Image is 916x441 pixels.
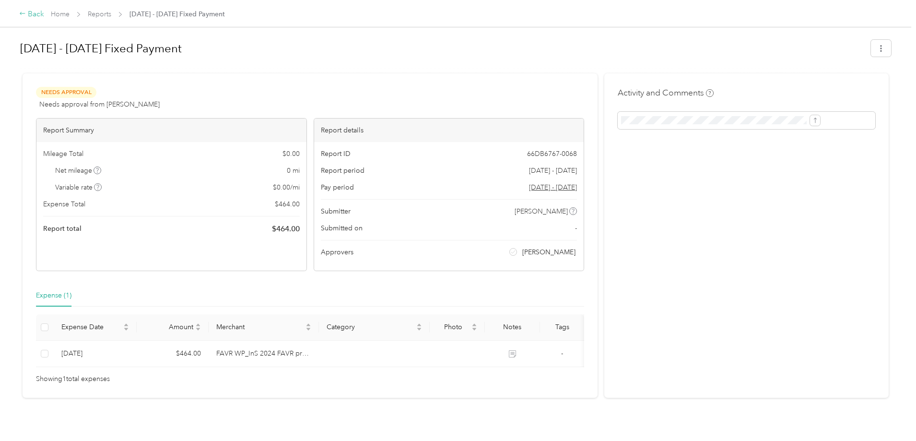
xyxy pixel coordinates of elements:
[540,314,584,341] th: Tags
[39,99,160,109] span: Needs approval from [PERSON_NAME]
[471,326,477,332] span: caret-down
[123,326,129,332] span: caret-down
[305,326,311,332] span: caret-down
[522,247,575,257] span: [PERSON_NAME]
[471,322,477,328] span: caret-up
[195,322,201,328] span: caret-up
[137,341,209,367] td: $464.00
[209,341,319,367] td: FAVR WP_InS 2024 FAVR program
[216,323,304,331] span: Merchant
[314,119,584,142] div: Report details
[144,323,193,331] span: Amount
[321,182,354,192] span: Pay period
[55,182,102,192] span: Variable rate
[862,387,916,441] iframe: Everlance-gr Chat Button Frame
[36,87,96,98] span: Needs Approval
[20,37,864,60] h1: Oct 1 - 31, 2025 Fixed Payment
[137,314,209,341] th: Amount
[540,341,584,367] td: -
[19,9,44,20] div: Back
[485,314,540,341] th: Notes
[618,87,714,99] h4: Activity and Comments
[416,326,422,332] span: caret-down
[416,322,422,328] span: caret-up
[515,206,568,216] span: [PERSON_NAME]
[54,314,137,341] th: Expense Date
[327,323,414,331] span: Category
[51,10,70,18] a: Home
[321,166,364,176] span: Report period
[437,323,470,331] span: Photo
[273,182,300,192] span: $ 0.00 / mi
[529,182,577,192] span: Go to pay period
[305,322,311,328] span: caret-up
[321,149,351,159] span: Report ID
[36,290,71,301] div: Expense (1)
[319,314,430,341] th: Category
[88,10,111,18] a: Reports
[282,149,300,159] span: $ 0.00
[129,9,225,19] span: [DATE] - [DATE] Fixed Payment
[575,223,577,233] span: -
[561,349,563,358] span: -
[548,323,576,331] div: Tags
[321,223,363,233] span: Submitted on
[61,323,121,331] span: Expense Date
[36,119,306,142] div: Report Summary
[275,199,300,209] span: $ 464.00
[430,314,485,341] th: Photo
[529,166,577,176] span: [DATE] - [DATE]
[55,166,102,176] span: Net mileage
[527,149,577,159] span: 66DB6767-0068
[321,206,351,216] span: Submitter
[43,199,85,209] span: Expense Total
[287,166,300,176] span: 0 mi
[321,247,353,257] span: Approvers
[54,341,137,367] td: 10-3-2025
[36,374,110,384] span: Showing 1 total expenses
[43,224,82,234] span: Report total
[272,223,300,235] span: $ 464.00
[209,314,319,341] th: Merchant
[123,322,129,328] span: caret-up
[195,326,201,332] span: caret-down
[43,149,83,159] span: Mileage Total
